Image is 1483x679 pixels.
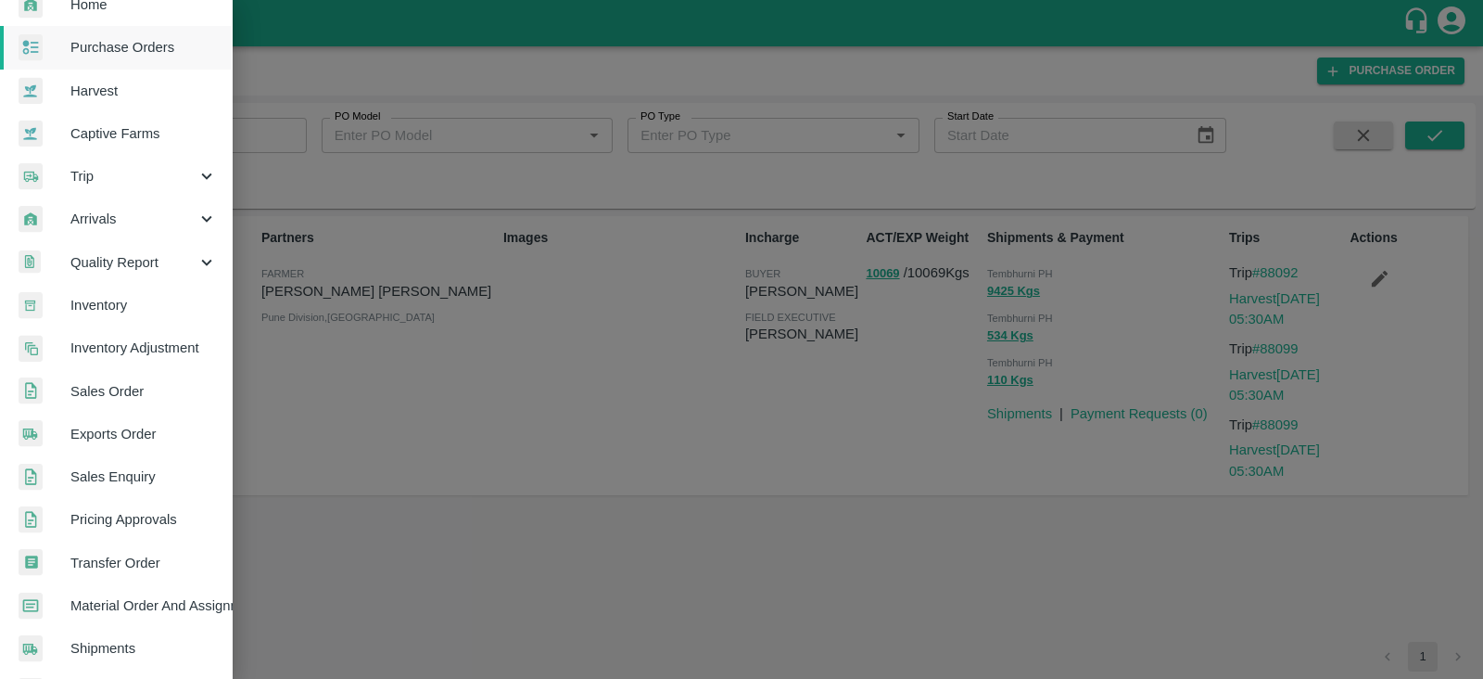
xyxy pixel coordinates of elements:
span: Sales Order [70,381,217,402]
span: Quality Report [70,252,196,273]
img: whTransfer [19,549,43,576]
span: Inventory Adjustment [70,338,217,358]
span: Inventory [70,295,217,315]
img: qualityReport [19,250,41,274]
img: shipments [19,420,43,447]
img: shipments [19,635,43,662]
img: harvest [19,120,43,147]
span: Harvest [70,81,217,101]
img: whArrival [19,206,43,233]
img: sales [19,378,43,404]
span: Exports Order [70,424,217,444]
span: Transfer Order [70,553,217,573]
span: Material Order And Assignment [70,596,217,616]
img: whInventory [19,292,43,319]
span: Shipments [70,638,217,659]
span: Captive Farms [70,123,217,144]
span: Sales Enquiry [70,467,217,487]
img: delivery [19,163,43,190]
img: reciept [19,34,43,61]
span: Pricing Approvals [70,509,217,530]
img: inventory [19,335,43,362]
span: Purchase Orders [70,37,217,58]
img: harvest [19,77,43,105]
img: centralMaterial [19,593,43,620]
img: sales [19,506,43,533]
span: Arrivals [70,209,196,229]
span: Trip [70,166,196,186]
img: sales [19,464,43,491]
